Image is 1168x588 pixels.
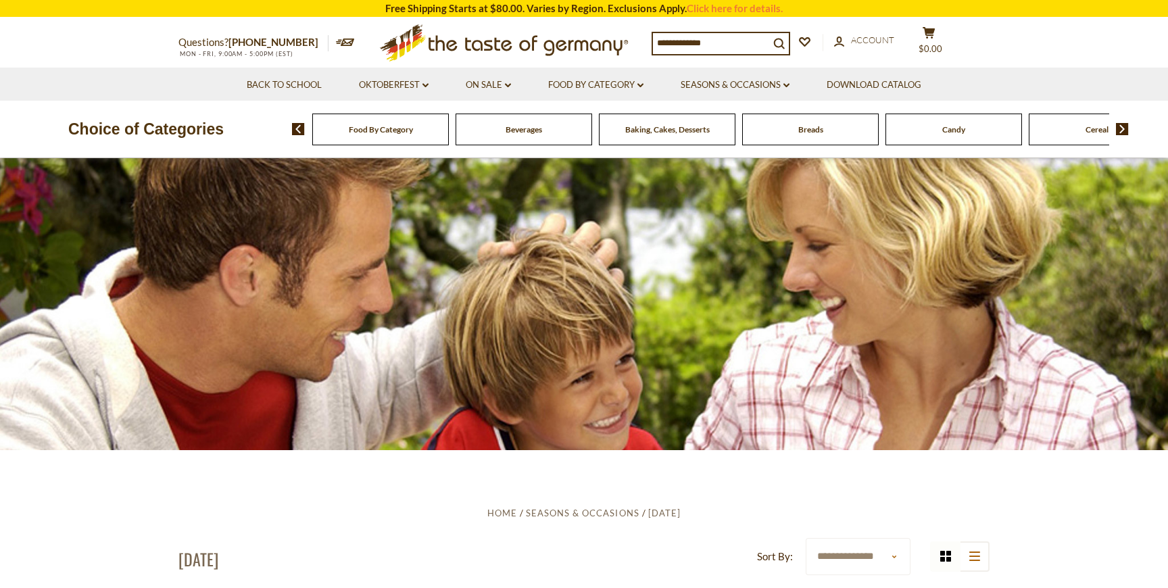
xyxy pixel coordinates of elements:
[548,78,643,93] a: Food By Category
[178,549,218,569] h1: [DATE]
[466,78,511,93] a: On Sale
[798,124,823,134] a: Breads
[526,508,639,518] a: Seasons & Occasions
[827,78,921,93] a: Download Catalog
[625,124,710,134] a: Baking, Cakes, Desserts
[681,78,789,93] a: Seasons & Occasions
[1116,123,1129,135] img: next arrow
[919,43,942,54] span: $0.00
[228,36,318,48] a: [PHONE_NUMBER]
[506,124,542,134] a: Beverages
[487,508,517,518] a: Home
[247,78,322,93] a: Back to School
[349,124,413,134] a: Food By Category
[648,508,681,518] a: [DATE]
[834,33,894,48] a: Account
[1086,124,1109,134] a: Cereal
[359,78,429,93] a: Oktoberfest
[908,26,949,60] button: $0.00
[292,123,305,135] img: previous arrow
[942,124,965,134] a: Candy
[757,548,793,565] label: Sort By:
[178,34,328,51] p: Questions?
[687,2,783,14] a: Click here for details.
[178,50,293,57] span: MON - FRI, 9:00AM - 5:00PM (EST)
[851,34,894,45] span: Account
